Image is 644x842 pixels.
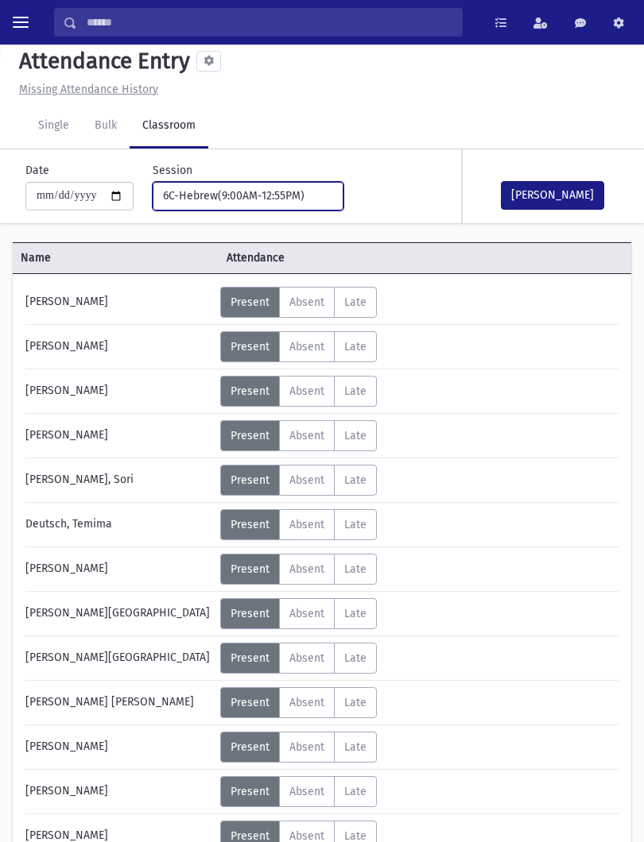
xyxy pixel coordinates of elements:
span: Late [344,518,367,531]
div: AttTypes [220,598,377,629]
div: [PERSON_NAME][GEOGRAPHIC_DATA] [17,643,220,674]
a: Single [25,104,82,149]
span: Present [231,607,270,620]
div: [PERSON_NAME] [17,420,220,451]
span: Absent [289,607,324,620]
span: Present [231,518,270,531]
span: Present [231,740,270,754]
span: Late [344,384,367,398]
div: AttTypes [220,287,377,318]
span: Present [231,562,270,576]
span: Present [231,429,270,442]
a: Classroom [130,104,208,149]
span: Present [231,696,270,709]
div: 6C-Hebrew(9:00AM-12:55PM) [163,187,320,204]
div: AttTypes [220,687,377,718]
div: AttTypes [220,732,377,763]
span: Absent [289,696,324,709]
span: Absent [289,473,324,487]
span: Late [344,429,367,442]
div: [PERSON_NAME] [17,287,220,318]
u: Missing Attendance History [19,83,158,96]
span: Late [344,473,367,487]
span: Present [231,295,270,309]
div: [PERSON_NAME] [PERSON_NAME] [17,687,220,718]
h5: Attendance Entry [13,48,190,75]
span: Absent [289,429,324,442]
span: Present [231,340,270,353]
span: Absent [289,562,324,576]
span: Absent [289,384,324,398]
span: Late [344,340,367,353]
button: 6C-Hebrew(9:00AM-12:55PM) [153,182,343,210]
span: Late [344,607,367,620]
span: Present [231,651,270,665]
span: Late [344,295,367,309]
div: AttTypes [220,554,377,585]
div: [PERSON_NAME] [17,376,220,407]
input: Search [77,8,462,37]
div: [PERSON_NAME] [17,331,220,362]
label: Date [25,162,49,179]
button: toggle menu [6,8,35,37]
div: [PERSON_NAME] [17,732,220,763]
div: AttTypes [220,420,377,451]
a: Missing Attendance History [13,83,158,96]
span: Late [344,562,367,576]
div: [PERSON_NAME], Sori [17,465,220,496]
div: AttTypes [220,376,377,407]
span: Late [344,740,367,754]
div: AttTypes [220,331,377,362]
div: [PERSON_NAME] [17,776,220,807]
span: Present [231,384,270,398]
div: Deutsch, Temima [17,509,220,540]
div: [PERSON_NAME] [17,554,220,585]
div: AttTypes [220,643,377,674]
span: Absent [289,295,324,309]
div: [PERSON_NAME][GEOGRAPHIC_DATA] [17,598,220,629]
span: Absent [289,651,324,665]
span: Absent [289,740,324,754]
span: Late [344,651,367,665]
button: [PERSON_NAME] [501,181,604,210]
label: Session [153,162,192,179]
span: Late [344,696,367,709]
a: Bulk [82,104,130,149]
span: Present [231,473,270,487]
div: AttTypes [220,465,377,496]
span: Absent [289,518,324,531]
span: Name [13,249,219,266]
span: Attendance [219,249,580,266]
span: Absent [289,340,324,353]
div: AttTypes [220,509,377,540]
